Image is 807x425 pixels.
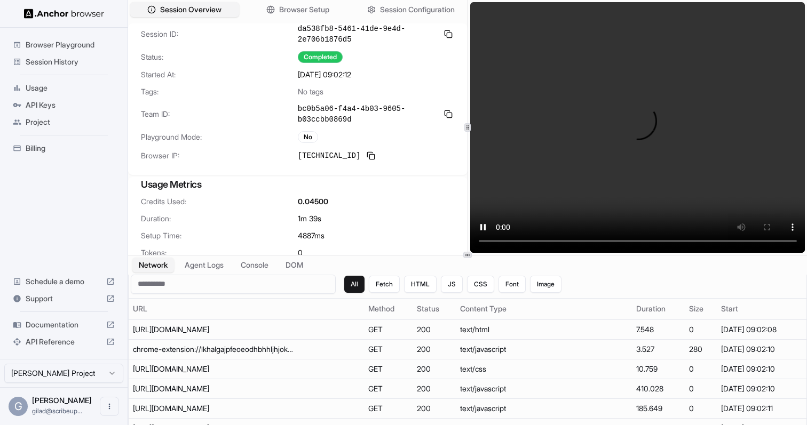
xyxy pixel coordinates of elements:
div: https://www.fubo.tv/assets/index-C2Eq8EZb.js [133,383,293,394]
td: [DATE] 09:02:10 [717,339,806,359]
div: Content Type [460,303,628,314]
td: 200 [413,379,456,398]
span: Schedule a demo [26,276,102,287]
td: 200 [413,398,456,418]
div: Size [689,303,713,314]
span: 0 [298,247,303,258]
span: [DATE] 09:02:12 [298,69,351,80]
span: Playground Mode: [141,132,298,142]
td: 0 [685,359,717,379]
div: Start [721,303,802,314]
td: GET [364,398,413,418]
td: 200 [413,339,456,359]
button: Fetch [369,276,400,293]
td: 0 [685,379,717,398]
td: 10.759 [632,359,685,379]
span: Session ID: [141,29,298,39]
button: Font [499,276,526,293]
span: gilad@scribeup.io [32,407,82,415]
td: GET [364,319,413,339]
div: API Reference [9,333,119,350]
button: All [344,276,365,293]
span: Tags: [141,86,298,97]
td: 0 [685,398,717,418]
h3: Usage Metrics [141,177,455,192]
span: Team ID: [141,109,298,119]
div: Duration [636,303,681,314]
span: Browser IP: [141,150,298,161]
td: [DATE] 09:02:08 [717,319,806,339]
td: 7.548 [632,319,685,339]
td: 0 [685,319,717,339]
span: Started At: [141,69,298,80]
td: GET [364,379,413,398]
td: 280 [685,339,717,359]
div: Support [9,290,119,307]
button: Image [530,276,561,293]
div: API Keys [9,97,119,114]
td: [DATE] 09:02:11 [717,398,806,418]
span: Session History [26,57,115,67]
span: Duration: [141,213,298,224]
div: Usage [9,79,119,97]
div: chrome-extension://lkhalgajpfeoeodhbhhljhjokochmped/injectedPatch.js [133,344,293,355]
button: DOM [279,258,310,272]
div: https://www.fubo.tv/assets/index-BNPHZOXk.css [133,364,293,374]
td: GET [364,339,413,359]
button: Agent Logs [178,258,230,272]
td: text/javascript [456,398,632,418]
span: Support [26,293,102,304]
span: 4887 ms [298,230,325,241]
div: G [9,397,28,416]
span: 1m 39s [298,213,321,224]
button: CSS [467,276,494,293]
span: Project [26,117,115,127]
span: bc0b5a06-f4a4-4b03-9605-b03ccbb0869d [298,103,438,125]
td: text/html [456,319,632,339]
button: JS [441,276,463,293]
span: API Reference [26,336,102,347]
span: Documentation [26,319,102,330]
td: text/javascript [456,379,632,398]
span: Billing [26,143,115,154]
span: Status: [141,52,298,62]
button: Open menu [100,397,119,416]
button: HTML [404,276,437,293]
button: Console [234,258,275,272]
span: Session Overview [160,4,221,15]
td: 200 [413,359,456,379]
td: text/javascript [456,339,632,359]
div: Method [368,303,408,314]
div: Project [9,114,119,131]
div: https://www.fubo.tv/signin [133,324,293,335]
span: Gilad Spitzer [32,396,92,405]
span: Setup Time: [141,230,298,241]
td: GET [364,359,413,379]
span: Browser Playground [26,39,115,50]
div: Documentation [9,316,119,333]
span: [TECHNICAL_ID] [298,150,361,161]
button: Network [132,258,174,272]
td: 410.028 [632,379,685,398]
span: API Keys [26,100,115,110]
td: [DATE] 09:02:10 [717,359,806,379]
span: Browser Setup [279,4,329,15]
span: Usage [26,83,115,93]
div: No [298,131,318,143]
div: Completed [298,51,343,63]
td: 3.527 [632,339,685,359]
div: https://transcend-cdn.com/cm/8bb139e4-7c3e-463f-bcab-dcffc8cf43e4/airgap.js [133,403,293,414]
span: Credits Used: [141,196,298,207]
div: Status [417,303,452,314]
span: No tags [298,86,323,97]
div: Billing [9,140,119,157]
div: Session History [9,53,119,70]
span: Tokens: [141,247,298,258]
div: Schedule a demo [9,273,119,290]
span: 0.04500 [298,196,328,207]
img: Anchor Logo [24,9,104,19]
td: [DATE] 09:02:10 [717,379,806,398]
td: text/css [456,359,632,379]
div: Browser Playground [9,36,119,53]
div: URL [133,303,360,314]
